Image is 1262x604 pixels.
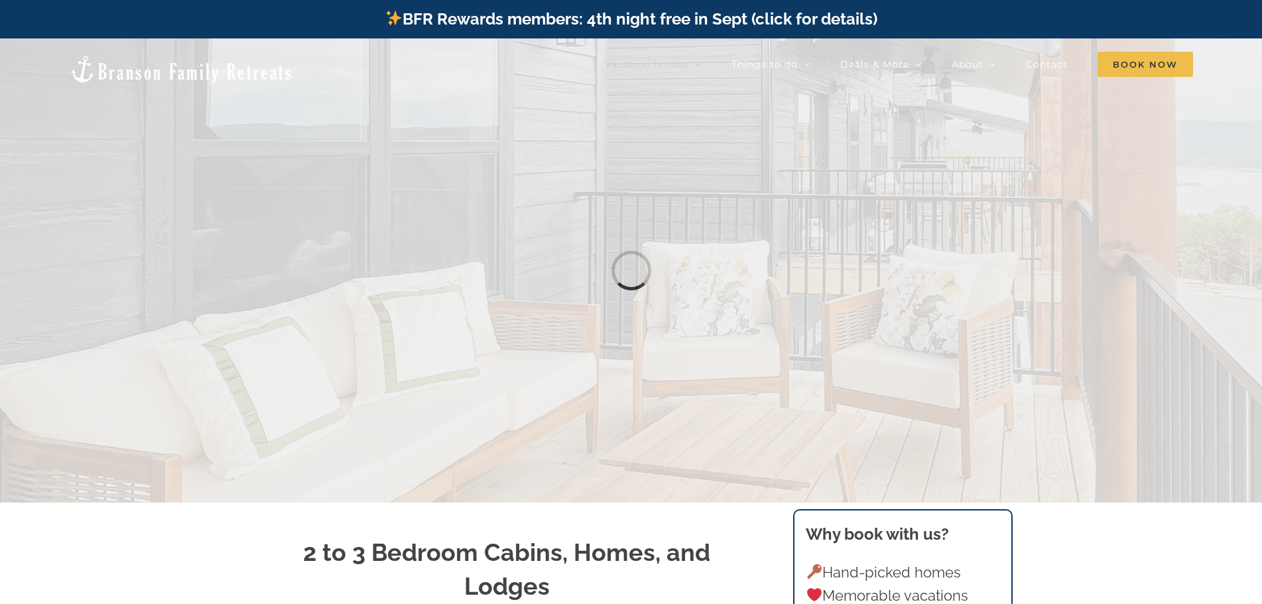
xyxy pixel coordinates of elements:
[807,564,822,579] img: 🔑
[605,51,702,78] a: Vacation homes
[605,51,1193,78] nav: Main Menu
[1026,60,1068,69] span: Contact
[952,60,983,69] span: About
[807,587,822,602] img: ❤️
[69,54,294,84] img: Branson Family Retreats Logo
[605,60,689,69] span: Vacation homes
[806,522,999,546] h3: Why book with us?
[1098,51,1193,78] a: Book Now
[1098,52,1193,77] span: Book Now
[1026,51,1068,78] a: Contact
[303,538,710,599] strong: 2 to 3 Bedroom Cabins, Homes, and Lodges
[840,60,909,69] span: Deals & More
[731,51,810,78] a: Things to do
[386,10,402,26] img: ✨
[952,51,996,78] a: About
[731,60,798,69] span: Things to do
[385,9,877,29] a: BFR Rewards members: 4th night free in Sept (click for details)
[840,51,922,78] a: Deals & More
